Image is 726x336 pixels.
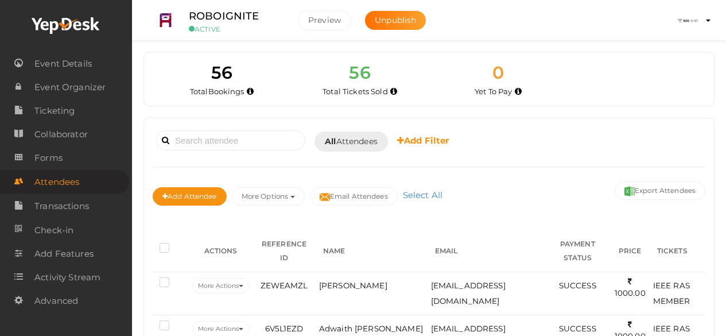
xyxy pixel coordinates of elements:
b: All [325,136,336,146]
span: 56 [211,62,232,83]
img: RSPMBPJE_small.png [154,9,177,32]
span: 6V5L1EZD [265,324,304,333]
span: Adwaith [PERSON_NAME] [319,324,423,333]
button: More Actions [192,278,249,293]
span: Collaborator [34,123,88,146]
img: excel.svg [624,186,635,196]
span: IEEE RAS MEMBER [653,281,690,306]
span: Total [190,87,244,96]
span: Bookings [208,87,244,96]
input: Search attendee [156,130,305,150]
span: Yet To Pay [475,87,512,96]
button: Add Attendee [153,187,227,206]
span: Unpublish [375,15,416,25]
span: Advanced [34,289,78,312]
button: Preview [298,10,351,30]
button: More Options [232,187,305,206]
th: TICKETS [650,230,705,272]
span: Total Tickets Sold [323,87,388,96]
span: 1000.00 [615,277,646,298]
span: Ticketing [34,99,75,122]
img: mail-filled.svg [320,192,330,202]
span: Event Organizer [34,76,106,99]
button: Export Attendees [615,181,705,200]
th: NAME [316,230,428,272]
span: Attendees [325,136,378,148]
th: PRICE [610,230,650,272]
span: ZEWEAMZL [261,281,308,290]
span: Transactions [34,195,89,218]
span: 56 [349,62,370,83]
span: SUCCESS [559,324,596,333]
i: Total number of tickets sold [390,88,397,95]
button: Email Attendees [310,187,398,206]
i: Total number of bookings [247,88,254,95]
span: Activity Stream [34,266,100,289]
span: Add Features [34,242,94,265]
i: Accepted and yet to make payment [515,88,522,95]
span: Forms [34,146,63,169]
a: Select All [400,190,445,200]
label: ROBOIGNITE [189,8,259,25]
span: Event Details [34,52,92,75]
th: ACTIONS [189,230,252,272]
span: [PERSON_NAME] [319,281,387,290]
th: PAYMENT STATUS [545,230,610,272]
th: EMAIL [428,230,545,272]
span: SUCCESS [559,281,596,290]
span: Check-in [34,219,73,242]
button: Unpublish [365,11,426,30]
span: 0 [492,62,504,83]
small: ACTIVE [189,25,281,33]
span: [EMAIL_ADDRESS][DOMAIN_NAME] [431,281,506,306]
span: Attendees [34,171,79,194]
img: ACg8ocLqu5jM_oAeKNg0It_CuzWY7FqhiTBdQx-M6CjW58AJd_s4904=s100 [677,9,700,32]
b: Add Filter [397,135,449,146]
span: REFERENCE ID [262,240,306,262]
